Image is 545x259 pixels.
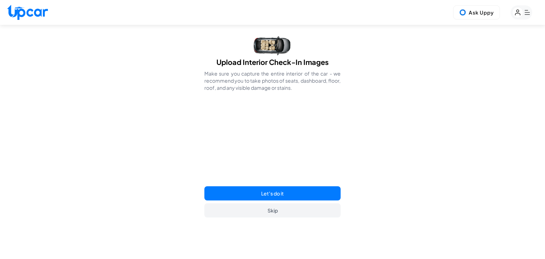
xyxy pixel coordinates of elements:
h3: Upload Interior Check-In Images [204,57,341,67]
img: Upcar Logo [7,5,48,20]
button: Let's do it [204,186,341,200]
p: Make sure you capture the entire interior of the car - we recommend you to take photos of seats, ... [204,70,341,91]
button: Ask Uppy [453,5,500,20]
button: Skip [204,203,341,217]
img: Uppy [459,9,466,16]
